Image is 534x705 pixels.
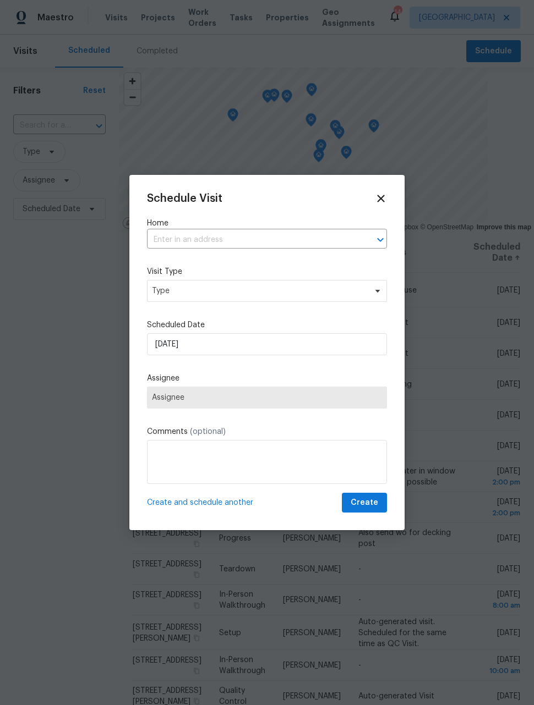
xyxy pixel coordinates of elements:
span: (optional) [190,428,226,436]
label: Assignee [147,373,387,384]
span: Schedule Visit [147,193,222,204]
label: Comments [147,426,387,437]
button: Create [342,493,387,513]
span: Assignee [152,393,382,402]
input: Enter in an address [147,232,356,249]
span: Type [152,285,366,296]
span: Create [351,496,378,510]
label: Scheduled Date [147,320,387,331]
span: Create and schedule another [147,497,253,508]
button: Open [373,232,388,247]
span: Close [375,192,387,205]
input: M/D/YYYY [147,333,387,355]
label: Home [147,218,387,229]
label: Visit Type [147,266,387,277]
